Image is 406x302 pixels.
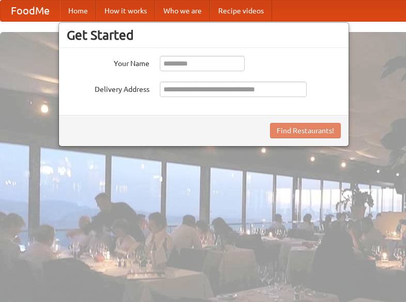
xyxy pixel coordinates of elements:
[1,1,60,21] a: FoodMe
[67,27,341,43] h3: Get Started
[60,1,96,21] a: Home
[67,82,149,94] label: Delivery Address
[96,1,155,21] a: How it works
[270,123,341,138] button: Find Restaurants!
[210,1,272,21] a: Recipe videos
[67,56,149,69] label: Your Name
[155,1,210,21] a: Who we are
